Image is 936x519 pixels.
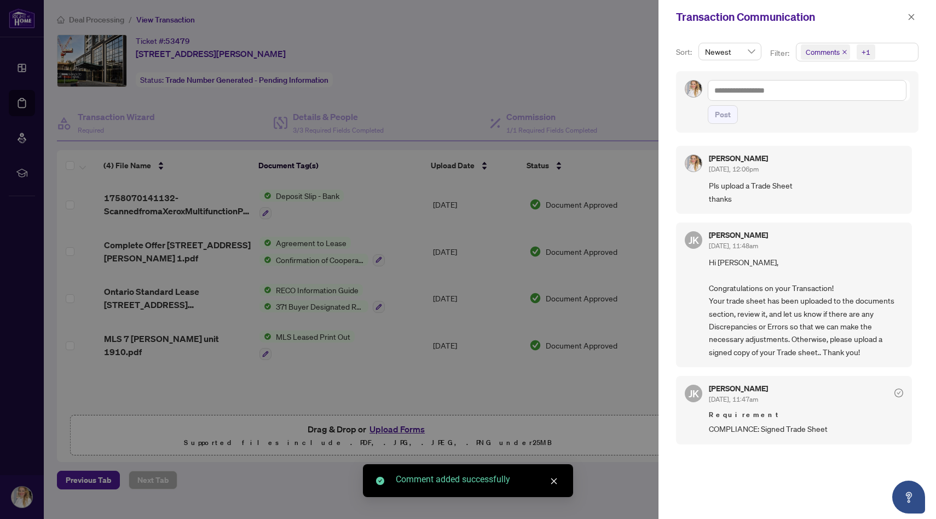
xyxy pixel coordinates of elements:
img: Profile Icon [685,81,702,97]
span: Pls upload a Trade Sheet thanks [709,179,903,205]
span: JK [689,232,699,248]
span: JK [689,386,699,401]
span: COMPLIANCE: Signed Trade Sheet [709,423,903,435]
p: Sort: [676,46,694,58]
button: Open asap [892,481,925,514]
span: Comments [806,47,840,58]
h5: [PERSON_NAME] [709,231,768,239]
span: Requirement [709,409,903,420]
div: +1 [862,47,870,58]
span: check-circle [376,477,384,485]
span: close [908,13,915,21]
span: Hi [PERSON_NAME], Congratulations on your Transaction! Your trade sheet has been uploaded to the ... [709,256,903,358]
button: Post [708,105,738,124]
span: check-circle [894,389,903,397]
span: [DATE], 12:06pm [709,165,759,173]
a: Close [548,475,560,487]
h5: [PERSON_NAME] [709,385,768,392]
p: Filter: [770,47,791,59]
img: Profile Icon [685,155,702,172]
span: [DATE], 11:47am [709,395,758,403]
span: Newest [705,43,755,60]
span: [DATE], 11:48am [709,242,758,250]
div: Transaction Communication [676,9,904,25]
h5: [PERSON_NAME] [709,155,768,162]
span: close [842,49,847,55]
div: Comment added successfully [396,473,560,486]
span: close [550,477,558,485]
span: Comments [801,44,850,60]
